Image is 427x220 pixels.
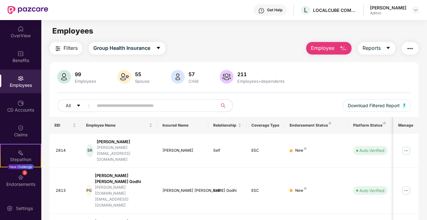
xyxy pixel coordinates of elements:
[339,45,347,52] img: svg+xml;base64,PHN2ZyB4bWxucz0iaHR0cDovL3d3dy53My5vcmcvMjAwMC9zdmciIHhtbG5zOnhsaW5rPSJodHRwOi8vd3...
[49,42,82,55] button: Filters
[353,123,388,128] div: Platform Status
[74,79,97,84] div: Employees
[162,188,203,194] div: [PERSON_NAME] [PERSON_NAME] Godhi
[81,117,157,134] th: Employee Name
[306,42,352,55] button: Employee
[56,188,76,194] div: 2813
[363,44,381,52] span: Reports
[8,6,48,14] img: New Pazcare Logo
[95,185,152,208] div: [PERSON_NAME][DOMAIN_NAME][EMAIL_ADDRESS][DOMAIN_NAME]
[258,8,265,14] img: svg+xml;base64,PHN2ZyBpZD0iSGVscC0zMngzMiIgeG1sbnM9Imh0dHA6Ly93d3cudzMub3JnLzIwMDAvc3ZnIiB3aWR0aD...
[217,103,229,108] span: search
[213,188,241,194] div: Self
[18,174,24,181] img: svg+xml;base64,PHN2ZyBpZD0iRW5kb3JzZW1lbnRzIiB4bWxucz0iaHR0cDovL3d3dy53My5vcmcvMjAwMC9zdmciIHdpZH...
[359,147,384,154] div: Auto Verified
[1,156,41,163] div: Stepathon
[383,122,386,124] img: svg+xml;base64,PHN2ZyB4bWxucz0iaHR0cDovL3d3dy53My5vcmcvMjAwMC9zdmciIHdpZHRoPSI4IiBoZWlnaHQ9IjgiIH...
[187,71,200,77] div: 57
[304,187,306,190] img: svg+xml;base64,PHN2ZyB4bWxucz0iaHR0cDovL3d3dy53My5vcmcvMjAwMC9zdmciIHdpZHRoPSI4IiBoZWlnaHQ9IjgiIH...
[18,149,24,156] img: svg+xml;base64,PHN2ZyB4bWxucz0iaHR0cDovL3d3dy53My5vcmcvMjAwMC9zdmciIHdpZHRoPSIyMSIgaGVpZ2h0PSIyMC...
[220,70,234,84] img: svg+xml;base64,PHN2ZyB4bWxucz0iaHR0cDovL3d3dy53My5vcmcvMjAwMC9zdmciIHhtbG5zOnhsaW5rPSJodHRwOi8vd3...
[64,44,78,52] span: Filters
[386,45,391,51] span: caret-down
[187,79,200,84] div: Child
[95,173,152,185] div: [PERSON_NAME] [PERSON_NAME] Godhi
[18,50,24,57] img: svg+xml;base64,PHN2ZyBpZD0iQmVuZWZpdHMiIHhtbG5zPSJodHRwOi8vd3d3LnczLm9yZy8yMDAwL3N2ZyIgd2lkdGg9Ij...
[74,71,97,77] div: 99
[311,44,334,52] span: Employee
[52,26,93,35] span: Employees
[246,117,285,134] th: Coverage Type
[295,148,306,154] div: New
[304,147,306,150] img: svg+xml;base64,PHN2ZyB4bWxucz0iaHR0cDovL3d3dy53My5vcmcvMjAwMC9zdmciIHdpZHRoPSI4IiBoZWlnaHQ9IjgiIH...
[313,7,357,13] div: LOCALCUBE COMMERCE PRIVATE LIMITED
[89,42,166,55] button: Group Health Insurancecaret-down
[97,139,152,145] div: [PERSON_NAME]
[134,79,151,84] div: Spouse
[86,144,93,157] div: SR
[117,70,131,84] img: svg+xml;base64,PHN2ZyB4bWxucz0iaHR0cDovL3d3dy53My5vcmcvMjAwMC9zdmciIHhtbG5zOnhsaW5rPSJodHRwOi8vd3...
[54,45,62,52] img: svg+xml;base64,PHN2ZyB4bWxucz0iaHR0cDovL3d3dy53My5vcmcvMjAwMC9zdmciIHdpZHRoPSIyNCIgaGVpZ2h0PSIyNC...
[156,45,161,51] span: caret-down
[290,123,343,128] div: Endorsement Status
[157,117,208,134] th: Insured Name
[236,79,286,84] div: Employees+dependents
[162,148,203,154] div: [PERSON_NAME]
[54,123,72,128] span: EID
[370,11,406,16] div: Admin
[236,71,286,77] div: 211
[18,125,24,131] img: svg+xml;base64,PHN2ZyBpZD0iQ2xhaW0iIHhtbG5zPSJodHRwOi8vd3d3LnczLm9yZy8yMDAwL3N2ZyIgd2lkdGg9IjIwIi...
[401,146,411,156] img: manageButton
[251,148,280,154] div: ESC
[18,100,24,106] img: svg+xml;base64,PHN2ZyBpZD0iQ0RfQWNjb3VudHMiIGRhdGEtbmFtZT0iQ0QgQWNjb3VudHMiIHhtbG5zPSJodHRwOi8vd3...
[370,5,406,11] div: [PERSON_NAME]
[93,44,150,52] span: Group Health Insurance
[171,70,185,84] img: svg+xml;base64,PHN2ZyB4bWxucz0iaHR0cDovL3d3dy53My5vcmcvMjAwMC9zdmciIHhtbG5zOnhsaW5rPSJodHRwOi8vd3...
[56,148,76,154] div: 2814
[251,188,280,194] div: ESC
[49,117,81,134] th: EID
[413,8,418,13] img: svg+xml;base64,PHN2ZyBpZD0iRHJvcGRvd24tMzJ4MzIiIHhtbG5zPSJodHRwOi8vd3d3LnczLm9yZy8yMDAwL3N2ZyIgd2...
[329,122,331,124] img: svg+xml;base64,PHN2ZyB4bWxucz0iaHR0cDovL3d3dy53My5vcmcvMjAwMC9zdmciIHdpZHRoPSI4IiBoZWlnaHQ9IjgiIH...
[401,186,411,196] img: manageButton
[7,205,13,212] img: svg+xml;base64,PHN2ZyBpZD0iU2V0dGluZy0yMHgyMCIgeG1sbnM9Imh0dHA6Ly93d3cudzMub3JnLzIwMDAvc3ZnIiB3aW...
[359,187,384,194] div: Auto Verified
[18,26,24,32] img: svg+xml;base64,PHN2ZyBpZD0iSG9tZSIgeG1sbnM9Imh0dHA6Ly93d3cudzMub3JnLzIwMDAvc3ZnIiB3aWR0aD0iMjAiIG...
[76,103,81,108] span: caret-down
[57,70,71,84] img: svg+xml;base64,PHN2ZyB4bWxucz0iaHR0cDovL3d3dy53My5vcmcvMjAwMC9zdmciIHhtbG5zOnhsaW5rPSJodHRwOi8vd3...
[213,123,237,128] span: Relationship
[57,99,95,112] button: Allcaret-down
[406,45,414,52] img: svg+xml;base64,PHN2ZyB4bWxucz0iaHR0cDovL3d3dy53My5vcmcvMjAwMC9zdmciIHdpZHRoPSIyNCIgaGVpZ2h0PSIyNC...
[208,117,246,134] th: Relationship
[343,99,411,112] button: Download Filtered Report
[18,75,24,81] img: svg+xml;base64,PHN2ZyBpZD0iRW1wbG95ZWVzIiB4bWxucz0iaHR0cDovL3d3dy53My5vcmcvMjAwMC9zdmciIHdpZHRoPS...
[267,8,282,13] div: Get Help
[86,184,92,197] div: PG
[86,123,148,128] span: Employee Name
[403,103,406,107] img: svg+xml;base64,PHN2ZyB4bWxucz0iaHR0cDovL3d3dy53My5vcmcvMjAwMC9zdmciIHhtbG5zOnhsaW5rPSJodHRwOi8vd3...
[358,42,395,55] button: Reportscaret-down
[348,102,400,109] span: Download Filtered Report
[66,102,71,109] span: All
[22,170,27,175] div: 9
[393,117,419,134] th: Manage
[213,148,241,154] div: Self
[8,164,34,169] div: New Challenge
[14,205,35,212] div: Settings
[217,99,233,112] button: search
[134,71,151,77] div: 55
[295,188,306,194] div: New
[304,6,307,14] span: L
[97,145,152,163] div: [PERSON_NAME][EMAIL_ADDRESS][DOMAIN_NAME]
